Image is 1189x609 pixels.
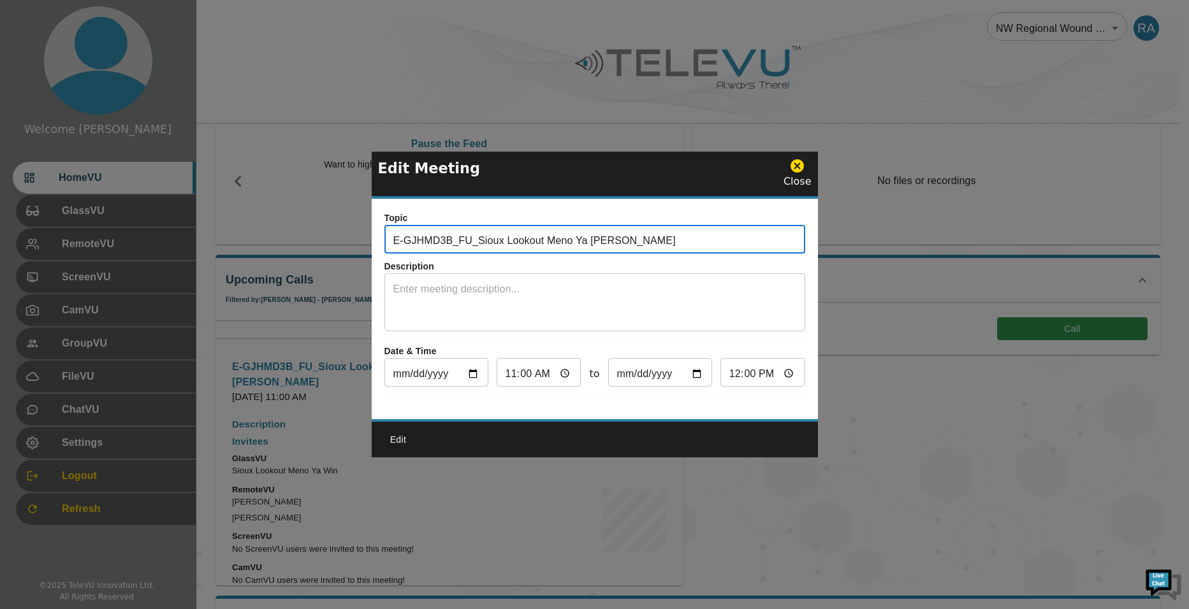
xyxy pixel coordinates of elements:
textarea: Type your message and hit 'Enter' [6,348,243,392]
p: Description [384,260,805,273]
p: Date & Time [384,345,805,358]
img: Chat Widget [1144,564,1183,603]
span: to [589,366,599,382]
p: Edit Meeting [378,158,481,180]
img: d_736959983_company_1615157101543_736959983 [22,59,54,91]
p: Topic [384,211,805,225]
span: We're online! [74,161,176,289]
div: Minimize live chat window [209,6,240,37]
div: Chat with us now [66,67,214,83]
div: Close [784,158,812,189]
button: Edit [378,428,419,452]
